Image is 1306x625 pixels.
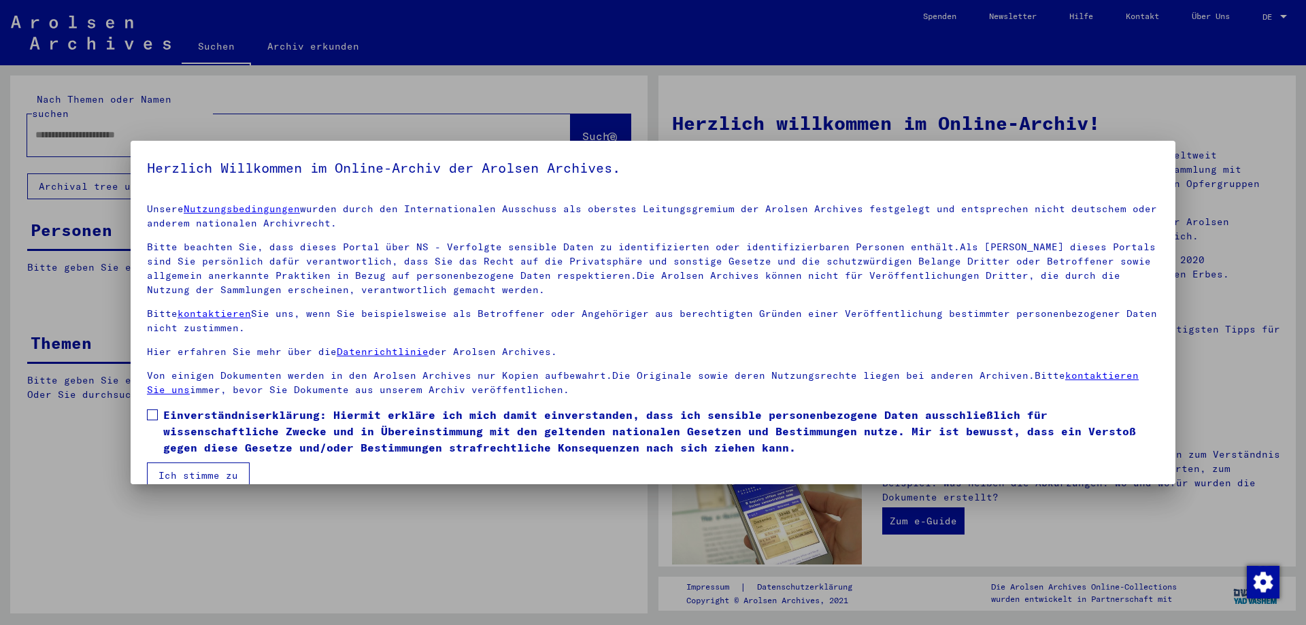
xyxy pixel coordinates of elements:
[147,307,1159,335] p: Bitte Sie uns, wenn Sie beispielsweise als Betroffener oder Angehöriger aus berechtigten Gründen ...
[184,203,300,215] a: Nutzungsbedingungen
[147,369,1139,396] a: kontaktieren Sie uns
[147,345,1159,359] p: Hier erfahren Sie mehr über die der Arolsen Archives.
[337,345,429,358] a: Datenrichtlinie
[1247,566,1279,598] img: Zustimmung ändern
[147,240,1159,297] p: Bitte beachten Sie, dass dieses Portal über NS - Verfolgte sensible Daten zu identifizierten oder...
[163,407,1159,456] span: Einverständniserklärung: Hiermit erkläre ich mich damit einverstanden, dass ich sensible personen...
[147,157,1159,179] h5: Herzlich Willkommen im Online-Archiv der Arolsen Archives.
[147,462,250,488] button: Ich stimme zu
[178,307,251,320] a: kontaktieren
[147,202,1159,231] p: Unsere wurden durch den Internationalen Ausschuss als oberstes Leitungsgremium der Arolsen Archiv...
[147,369,1159,397] p: Von einigen Dokumenten werden in den Arolsen Archives nur Kopien aufbewahrt.Die Originale sowie d...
